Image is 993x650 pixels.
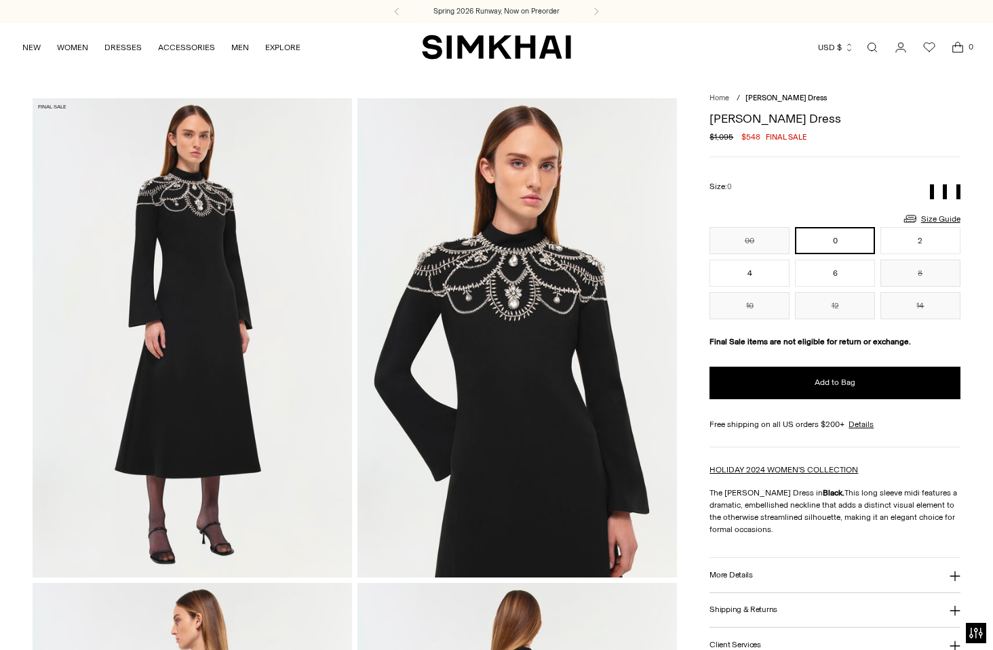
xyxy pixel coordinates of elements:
a: Open cart modal [944,34,971,61]
button: 12 [795,292,875,319]
button: 0 [795,227,875,254]
button: Add to Bag [709,367,960,399]
span: $548 [741,131,760,143]
a: Size Guide [902,210,960,227]
a: WOMEN [57,33,88,62]
a: SIMKHAI [422,34,571,60]
h3: Shipping & Returns [709,605,777,614]
button: 8 [880,260,960,287]
h3: Client Services [709,641,761,649]
img: Odetta Dress [33,98,352,577]
a: Wishlist [916,34,943,61]
button: 4 [709,260,790,287]
button: 2 [880,227,960,254]
a: DRESSES [104,33,142,62]
h1: [PERSON_NAME] Dress [709,113,960,125]
a: Home [709,94,729,102]
s: $1,095 [709,131,733,143]
a: Open search modal [859,34,886,61]
button: 6 [795,260,875,287]
div: / [737,93,740,104]
a: Spring 2026 Runway, Now on Preorder [433,6,560,17]
p: The [PERSON_NAME] Dress in This long sleeve midi features a dramatic, embellished neckline that a... [709,487,960,535]
button: More Details [709,558,960,592]
span: 0 [727,182,732,191]
img: Odetta Dress [357,98,677,577]
a: EXPLORE [265,33,300,62]
strong: Final Sale items are not eligible for return or exchange. [709,337,911,346]
div: Free shipping on all US orders $200+ [709,418,960,430]
a: Details [849,418,874,430]
a: HOLIDAY 2024 WOMEN'S COLLECTION [709,465,858,474]
a: ACCESSORIES [158,33,215,62]
nav: breadcrumbs [709,93,960,104]
span: [PERSON_NAME] Dress [745,94,827,102]
button: 00 [709,227,790,254]
label: Size: [709,180,732,193]
strong: Black. [823,488,844,497]
a: MEN [231,33,249,62]
span: Add to Bag [815,377,855,388]
a: NEW [22,33,41,62]
button: 14 [880,292,960,319]
span: 0 [965,41,977,53]
button: Shipping & Returns [709,593,960,628]
button: 10 [709,292,790,319]
h3: More Details [709,571,752,580]
button: USD $ [818,33,854,62]
a: Go to the account page [887,34,914,61]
